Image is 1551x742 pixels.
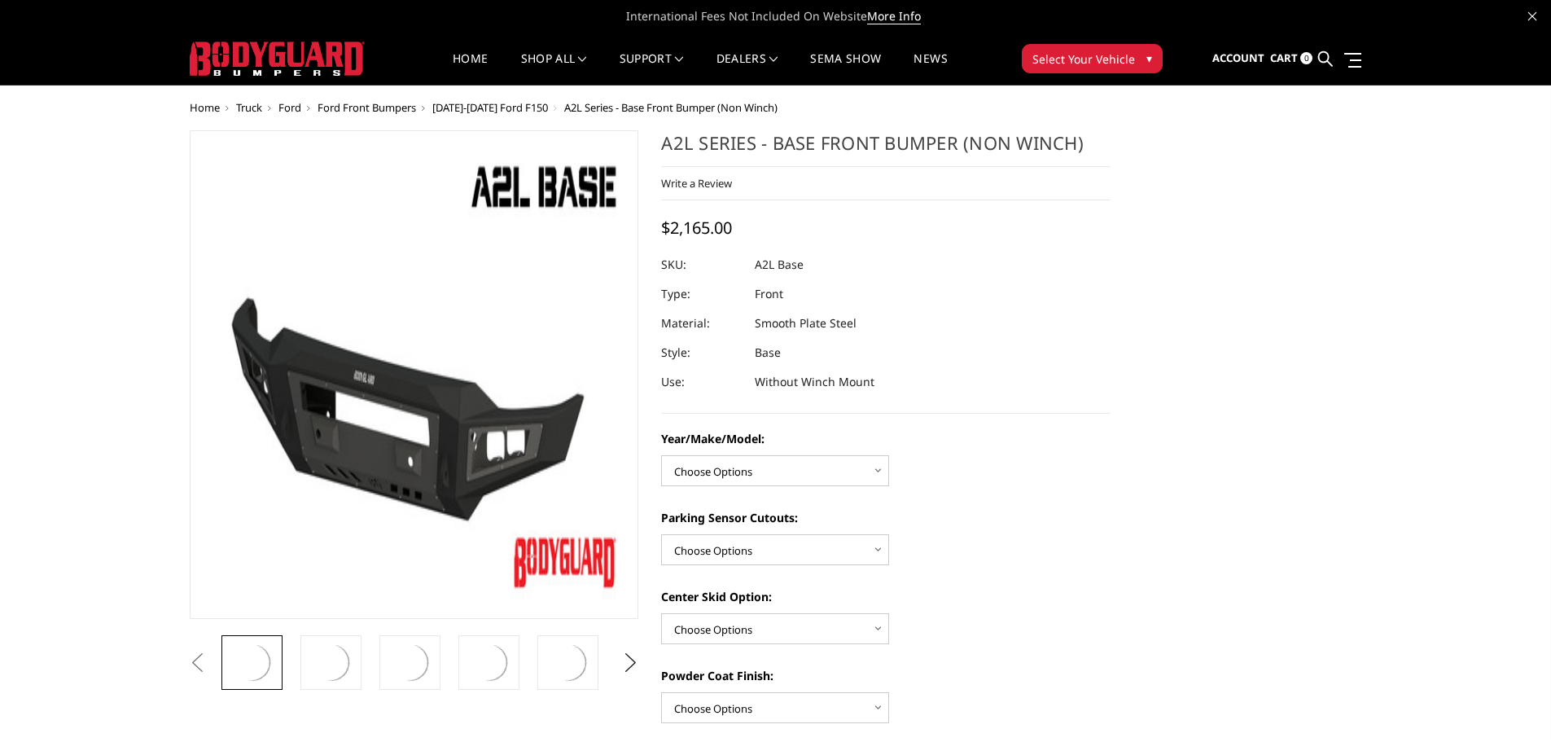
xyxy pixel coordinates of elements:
[1270,50,1298,65] span: Cart
[467,640,511,685] img: A2L Series - Base Front Bumper (Non Winch)
[278,100,301,115] a: Ford
[755,309,857,338] dd: Smooth Plate Steel
[661,250,743,279] dt: SKU:
[388,640,432,685] img: A2L Series - Base Front Bumper (Non Winch)
[318,100,416,115] a: Ford Front Bumpers
[755,367,874,397] dd: Without Winch Mount
[545,640,590,685] img: 2020 Chevrolet HD - Available in single light bar configuration only
[661,130,1111,167] h1: A2L Series - Base Front Bumper (Non Winch)
[432,100,548,115] a: [DATE]-[DATE] Ford F150
[620,53,684,85] a: Support
[716,53,778,85] a: Dealers
[661,309,743,338] dt: Material:
[661,509,1111,526] label: Parking Sensor Cutouts:
[755,338,781,367] dd: Base
[661,430,1111,447] label: Year/Make/Model:
[564,100,778,115] span: A2L Series - Base Front Bumper (Non Winch)
[810,53,881,85] a: SEMA Show
[1300,52,1312,64] span: 0
[521,53,587,85] a: shop all
[236,100,262,115] a: Truck
[755,250,804,279] dd: A2L Base
[1212,50,1264,65] span: Account
[190,130,639,619] a: A2L Series - Base Front Bumper (Non Winch)
[661,588,1111,605] label: Center Skid Option:
[618,651,642,675] button: Next
[914,53,947,85] a: News
[867,8,921,24] a: More Info
[230,640,274,685] img: A2L Series - Base Front Bumper (Non Winch)
[1022,44,1163,73] button: Select Your Vehicle
[1032,50,1135,68] span: Select Your Vehicle
[661,338,743,367] dt: Style:
[661,279,743,309] dt: Type:
[1270,37,1312,81] a: Cart 0
[309,640,353,685] img: A2L Series - Base Front Bumper (Non Winch)
[755,279,783,309] dd: Front
[190,42,365,76] img: BODYGUARD BUMPERS
[195,135,634,614] img: A2L Series - Base Front Bumper (Non Winch)
[1212,37,1264,81] a: Account
[661,176,732,191] a: Write a Review
[190,100,220,115] a: Home
[186,651,210,675] button: Previous
[661,217,732,239] span: $2,165.00
[453,53,488,85] a: Home
[661,667,1111,684] label: Powder Coat Finish:
[661,367,743,397] dt: Use:
[1146,50,1152,67] span: ▾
